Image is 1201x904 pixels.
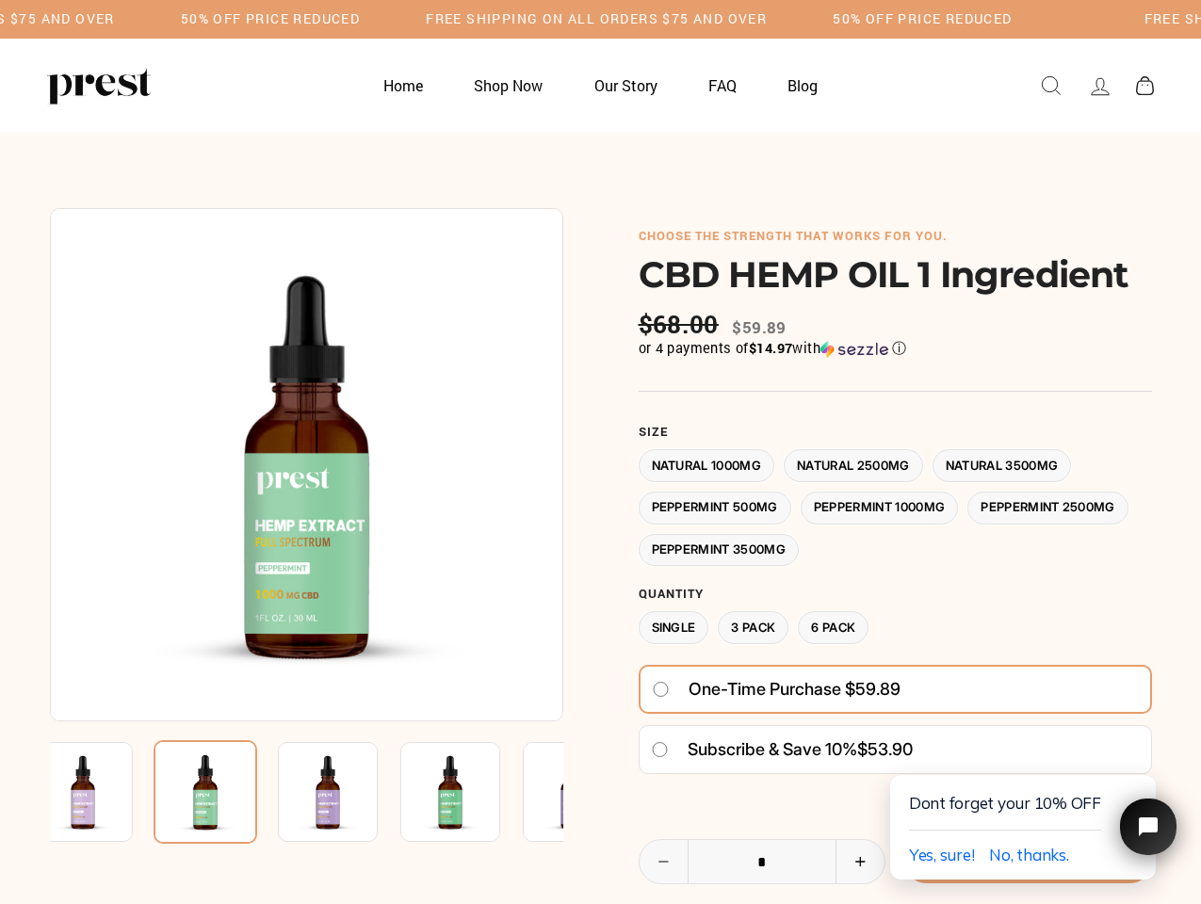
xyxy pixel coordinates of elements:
label: Natural 3500MG [933,449,1072,482]
img: CBD HEMP OIL 1 Ingredient [154,740,257,844]
h5: 50% OFF PRICE REDUCED [181,11,360,27]
div: or 4 payments of$14.97withSezzle Click to learn more about Sezzle [639,339,1152,358]
a: Home [360,67,446,104]
input: Subscribe & save 10%$53.90 [651,742,669,757]
span: $68.00 [639,310,723,339]
label: Peppermint 1000MG [801,492,959,525]
a: Shop Now [450,67,566,104]
h1: CBD HEMP OIL 1 Ingredient [639,253,1152,296]
img: CBD HEMP OIL 1 Ingredient [523,742,623,842]
label: Peppermint 3500MG [639,534,800,567]
label: Size [639,425,1152,440]
img: CBD HEMP OIL 1 Ingredient [400,742,500,842]
label: Quantity [639,587,1152,602]
label: Single [639,611,709,644]
img: PREST ORGANICS [47,67,151,105]
input: One-time purchase $59.89 [652,682,670,697]
button: Increase item quantity by one [836,840,885,883]
img: CBD HEMP OIL 1 Ingredient [278,742,378,842]
label: 6 Pack [798,611,868,644]
a: FAQ [685,67,760,104]
a: Blog [764,67,841,104]
a: Our Story [571,67,681,104]
img: Sezzle [820,341,888,358]
h5: 50% OFF PRICE REDUCED [833,11,1012,27]
label: Natural 1000MG [639,449,775,482]
input: quantity [640,840,885,885]
label: Natural 2500MG [784,449,923,482]
button: Reduce item quantity by one [640,840,689,883]
div: or 4 payments of with [639,339,1152,358]
iframe: Tidio Chat [851,715,1201,904]
span: $14.97 [749,339,792,357]
img: CBD HEMP OIL 1 Ingredient [33,742,133,842]
span: $59.89 [732,316,786,338]
label: Peppermint 500MG [639,492,791,525]
h5: Free Shipping on all orders $75 and over [426,11,767,27]
ul: Primary [360,67,842,104]
span: Subscribe & save 10% [688,739,857,759]
label: Peppermint 2500MG [967,492,1128,525]
label: 3 Pack [718,611,788,644]
h6: choose the strength that works for you. [639,229,1152,244]
img: CBD HEMP OIL 1 Ingredient [50,208,563,721]
span: One-time purchase $59.89 [689,672,901,706]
